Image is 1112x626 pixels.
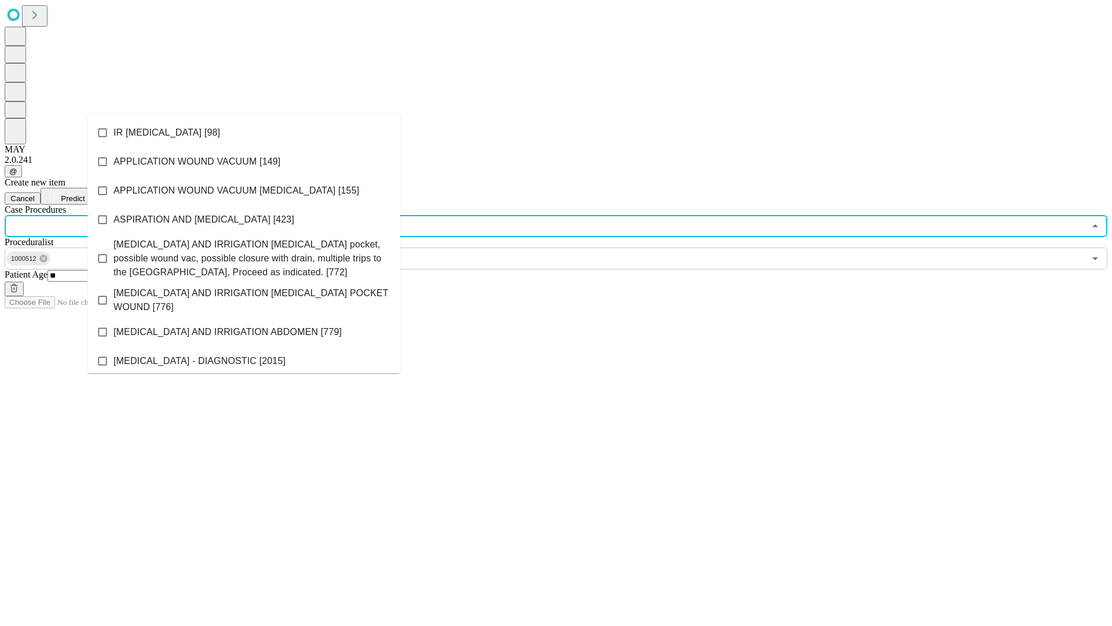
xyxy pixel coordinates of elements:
span: [MEDICAL_DATA] AND IRRIGATION ABDOMEN [779] [114,325,342,339]
button: Close [1087,218,1103,234]
button: Open [1087,250,1103,267]
span: Scheduled Procedure [5,205,66,214]
span: Predict [61,194,85,203]
span: APPLICATION WOUND VACUUM [MEDICAL_DATA] [155] [114,184,359,198]
span: 1000512 [6,252,41,265]
button: Cancel [5,192,41,205]
div: 1000512 [6,252,50,265]
span: [MEDICAL_DATA] AND IRRIGATION [MEDICAL_DATA] POCKET WOUND [776] [114,286,391,314]
div: 2.0.241 [5,155,1107,165]
span: [MEDICAL_DATA] - DIAGNOSTIC [2015] [114,354,286,368]
span: @ [9,167,17,176]
div: MAY [5,144,1107,155]
span: [MEDICAL_DATA] AND IRRIGATION [MEDICAL_DATA] pocket, possible wound vac, possible closure with dr... [114,238,391,279]
span: Create new item [5,177,65,187]
span: APPLICATION WOUND VACUUM [149] [114,155,280,169]
button: @ [5,165,22,177]
span: Patient Age [5,270,47,279]
button: Predict [41,188,94,205]
span: Cancel [10,194,35,203]
span: Proceduralist [5,237,53,247]
span: ASPIRATION AND [MEDICAL_DATA] [423] [114,213,294,227]
span: IR [MEDICAL_DATA] [98] [114,126,220,140]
